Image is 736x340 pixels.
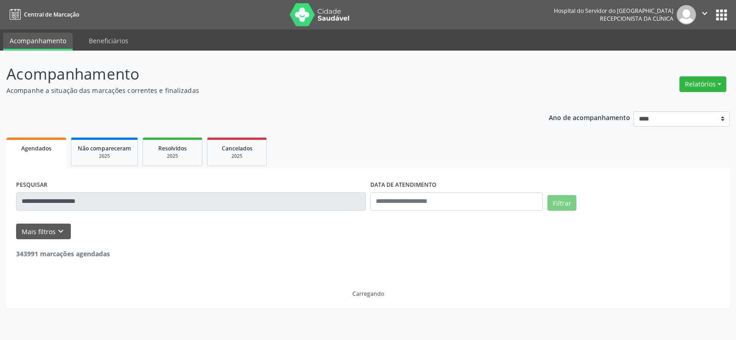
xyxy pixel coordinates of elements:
[547,195,576,211] button: Filtrar
[214,153,260,160] div: 2025
[3,33,73,51] a: Acompanhamento
[21,144,52,152] span: Agendados
[713,7,730,23] button: apps
[16,249,110,258] strong: 343991 marcações agendadas
[82,33,135,49] a: Beneficiários
[370,178,437,192] label: DATA DE ATENDIMENTO
[6,7,79,22] a: Central de Marcação
[549,111,630,123] p: Ano de acompanhamento
[149,153,195,160] div: 2025
[677,5,696,24] img: img
[352,290,384,298] div: Carregando
[6,86,512,95] p: Acompanhe a situação das marcações correntes e finalizadas
[78,153,131,160] div: 2025
[56,226,66,236] i: keyboard_arrow_down
[16,224,71,240] button: Mais filtroskeyboard_arrow_down
[6,63,512,86] p: Acompanhamento
[600,15,673,23] span: Recepcionista da clínica
[696,5,713,24] button: 
[78,144,131,152] span: Não compareceram
[700,8,710,18] i: 
[554,7,673,15] div: Hospital do Servidor do [GEOGRAPHIC_DATA]
[679,76,726,92] button: Relatórios
[16,178,47,192] label: PESQUISAR
[222,144,253,152] span: Cancelados
[24,11,79,18] span: Central de Marcação
[158,144,187,152] span: Resolvidos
